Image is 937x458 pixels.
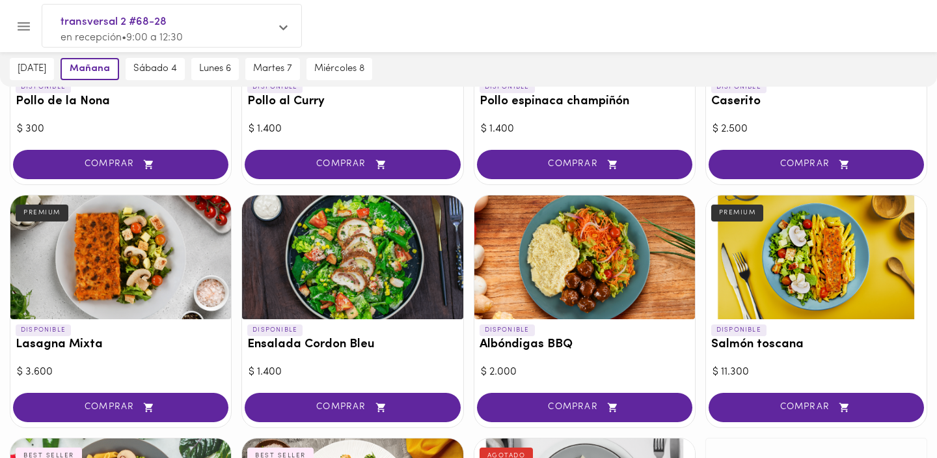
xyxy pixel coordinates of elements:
p: DISPONIBLE [16,81,71,93]
div: $ 1.400 [249,122,456,137]
span: sábado 4 [133,63,177,75]
span: COMPRAR [725,159,908,170]
div: Albóndigas BBQ [474,195,695,319]
span: en recepción • 9:00 a 12:30 [61,33,183,43]
iframe: Messagebird Livechat Widget [862,382,924,445]
span: COMPRAR [29,159,212,170]
div: $ 2.000 [481,365,688,380]
h3: Pollo al Curry [247,95,457,109]
span: martes 7 [253,63,292,75]
span: lunes 6 [199,63,231,75]
p: DISPONIBLE [247,324,303,336]
button: [DATE] [10,58,54,80]
span: [DATE] [18,63,46,75]
span: COMPRAR [29,402,212,413]
div: $ 1.400 [249,365,456,380]
span: mañana [70,63,110,75]
button: COMPRAR [477,150,692,179]
button: mañana [61,58,119,80]
button: lunes 6 [191,58,239,80]
button: martes 7 [245,58,300,80]
button: Menu [8,10,40,42]
p: DISPONIBLE [480,324,535,336]
h3: Pollo espinaca champiñón [480,95,690,109]
button: COMPRAR [709,393,924,422]
span: COMPRAR [493,402,676,413]
span: transversal 2 #68-28 [61,14,270,31]
div: Ensalada Cordon Bleu [242,195,463,319]
h3: Pollo de la Nona [16,95,226,109]
span: COMPRAR [261,159,444,170]
h3: Albóndigas BBQ [480,338,690,352]
div: $ 2.500 [713,122,920,137]
button: miércoles 8 [306,58,372,80]
div: $ 11.300 [713,365,920,380]
div: PREMIUM [16,205,68,222]
span: COMPRAR [493,159,676,170]
div: $ 3.600 [17,365,224,380]
div: Lasagna Mixta [10,195,231,319]
button: COMPRAR [245,150,460,179]
p: DISPONIBLE [16,324,71,336]
h3: Ensalada Cordon Bleu [247,338,457,352]
div: Salmón toscana [706,195,927,319]
div: PREMIUM [711,205,764,222]
h3: Salmón toscana [711,338,921,352]
button: COMPRAR [13,393,228,422]
span: COMPRAR [725,402,908,413]
button: COMPRAR [477,393,692,422]
h3: Caserito [711,95,921,109]
button: COMPRAR [245,393,460,422]
button: COMPRAR [709,150,924,179]
span: COMPRAR [261,402,444,413]
p: DISPONIBLE [711,324,767,336]
div: $ 300 [17,122,224,137]
h3: Lasagna Mixta [16,338,226,352]
button: sábado 4 [126,58,185,80]
button: COMPRAR [13,150,228,179]
p: DISPONIBLE [247,81,303,93]
p: DISPONIBLE [711,81,767,93]
div: $ 1.400 [481,122,688,137]
span: miércoles 8 [314,63,364,75]
p: DISPONIBLE [480,81,535,93]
